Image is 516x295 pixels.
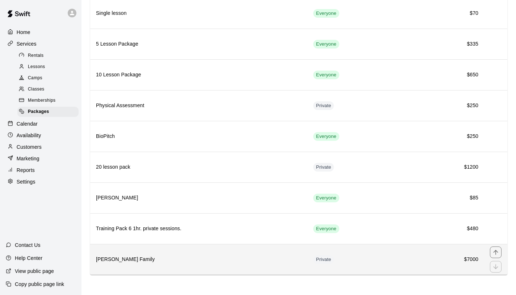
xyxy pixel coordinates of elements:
[490,246,502,258] button: move item up
[313,164,334,171] span: Private
[313,133,339,140] span: Everyone
[313,101,334,110] div: This service is hidden, and can only be accessed via a direct link
[17,62,79,72] div: Lessons
[6,153,76,164] a: Marketing
[96,71,302,79] h6: 10 Lesson Package
[15,281,64,288] p: Copy public page link
[17,84,79,94] div: Classes
[96,102,302,110] h6: Physical Assessment
[96,9,302,17] h6: Single lesson
[96,132,302,140] h6: BioPitch
[313,194,339,202] div: This service is visible to all of your customers
[17,155,39,162] p: Marketing
[96,225,302,233] h6: Training Pack 6 1hr. private sessions.
[313,41,339,48] span: Everyone
[17,167,35,174] p: Reports
[6,118,76,129] a: Calendar
[313,255,334,264] div: This service is hidden, and can only be accessed via a direct link
[15,267,54,275] p: View public page
[313,132,339,141] div: This service is visible to all of your customers
[6,165,76,176] a: Reports
[17,84,81,95] a: Classes
[17,96,79,106] div: Memberships
[28,97,55,104] span: Memberships
[313,195,339,202] span: Everyone
[313,226,339,232] span: Everyone
[96,40,302,48] h6: 5 Lesson Package
[17,132,41,139] p: Availability
[17,73,81,84] a: Camps
[17,120,38,127] p: Calendar
[17,40,37,47] p: Services
[6,142,76,152] a: Customers
[28,86,44,93] span: Classes
[96,194,302,202] h6: [PERSON_NAME]
[6,38,76,49] a: Services
[28,63,45,71] span: Lessons
[17,178,35,185] p: Settings
[17,106,81,118] a: Packages
[6,176,76,187] a: Settings
[17,143,42,151] p: Customers
[17,95,81,106] a: Memberships
[17,61,81,72] a: Lessons
[398,9,478,17] h6: $70
[313,72,339,79] span: Everyone
[17,50,81,61] a: Rentals
[398,132,478,140] h6: $250
[17,107,79,117] div: Packages
[313,256,334,263] span: Private
[96,256,302,264] h6: [PERSON_NAME] Family
[313,10,339,17] span: Everyone
[313,224,339,233] div: This service is visible to all of your customers
[398,163,478,171] h6: $1200
[313,163,334,172] div: This service is hidden, and can only be accessed via a direct link
[17,73,79,83] div: Camps
[313,40,339,49] div: This service is visible to all of your customers
[6,130,76,141] a: Availability
[398,102,478,110] h6: $250
[398,194,478,202] h6: $85
[28,75,42,82] span: Camps
[313,71,339,79] div: This service is visible to all of your customers
[28,108,49,115] span: Packages
[398,71,478,79] h6: $650
[398,40,478,48] h6: $335
[17,51,79,61] div: Rentals
[17,29,30,36] p: Home
[96,163,302,171] h6: 20 lesson pack
[313,102,334,109] span: Private
[15,241,41,249] p: Contact Us
[15,254,42,262] p: Help Center
[313,9,339,18] div: This service is visible to all of your customers
[6,27,76,38] a: Home
[28,52,44,59] span: Rentals
[398,256,478,264] h6: $7000
[398,225,478,233] h6: $480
